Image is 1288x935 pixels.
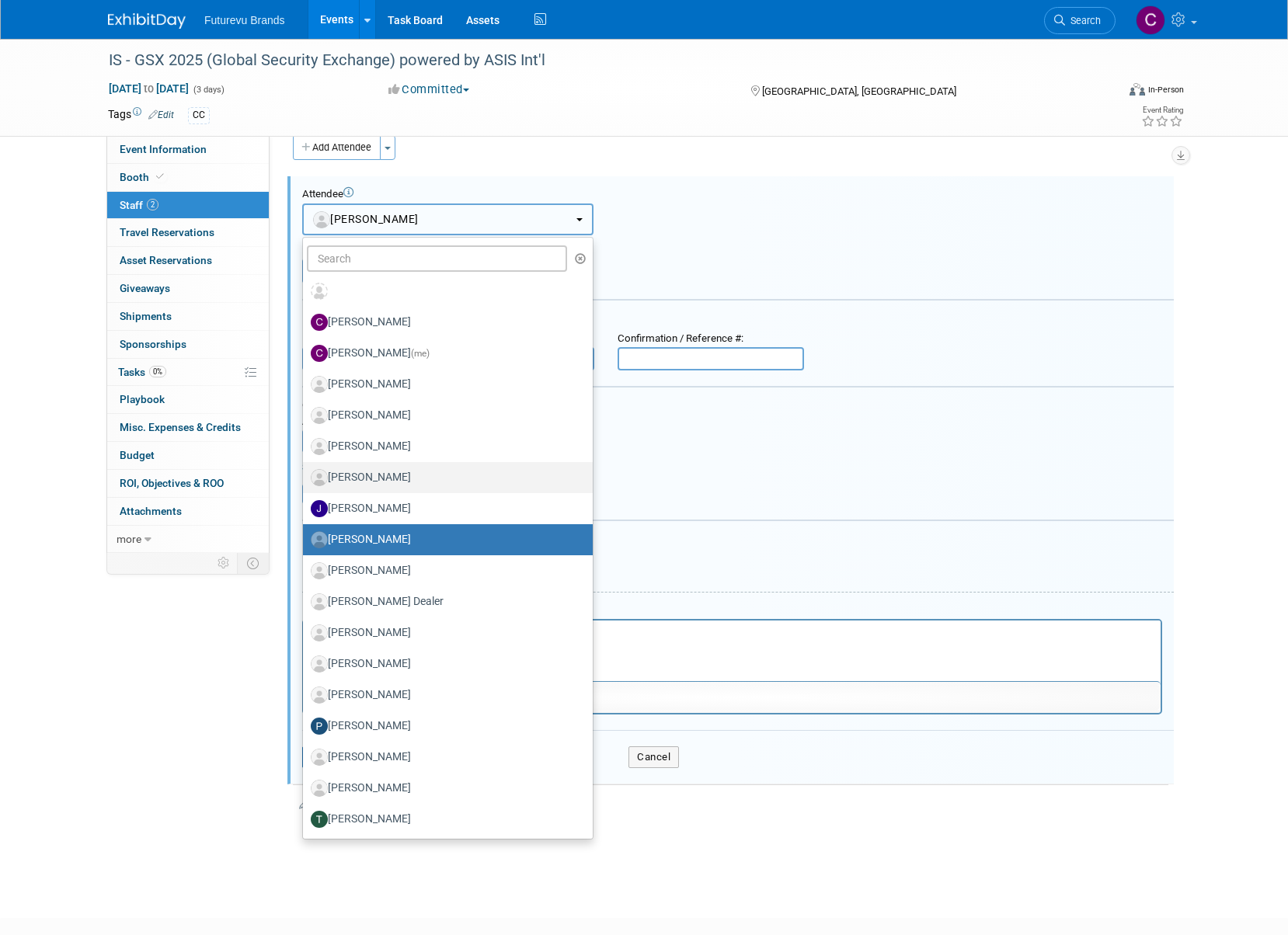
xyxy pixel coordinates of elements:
[204,14,285,26] span: Futurevu Brands
[311,714,577,739] label: [PERSON_NAME]
[367,798,1162,812] div: [PERSON_NAME]
[628,746,679,768] button: Cancel
[188,107,210,123] div: CC
[302,188,1174,201] div: Attendee
[107,442,269,469] a: Budget
[1136,5,1165,35] img: CHERYL CLOWES
[311,465,577,490] label: [PERSON_NAME]
[311,283,328,300] img: Unassigned-User-Icon.png
[311,345,328,362] img: C.jpg
[311,438,328,455] img: Associate-Profile-5.png
[107,414,269,441] a: Misc. Expenses & Credits
[302,531,1174,545] div: Misc. Attachments & Notes
[120,254,212,266] span: Asset Reservations
[311,655,328,673] img: Associate-Profile-5.png
[120,477,224,489] span: ROI, Objectives & ROO
[311,620,577,645] label: [PERSON_NAME]
[108,106,174,124] td: Tags
[108,13,186,29] img: ExhibitDay
[311,811,328,828] img: T.jpg
[192,85,225,95] span: (3 days)
[120,199,158,211] span: Staff
[299,799,325,810] a: Edit
[302,399,1174,412] div: Cost:
[311,310,577,335] label: [PERSON_NAME]
[118,366,166,378] span: Tasks
[618,332,804,346] div: Confirmation / Reference #:
[141,82,156,95] span: to
[311,376,328,393] img: Associate-Profile-5.png
[120,505,182,517] span: Attachments
[120,393,165,405] span: Playbook
[120,449,155,461] span: Budget
[311,776,577,801] label: [PERSON_NAME]
[311,496,577,521] label: [PERSON_NAME]
[120,282,170,294] span: Giveaways
[311,527,577,552] label: [PERSON_NAME]
[311,341,577,366] label: [PERSON_NAME]
[311,745,577,770] label: [PERSON_NAME]
[311,314,328,331] img: C.jpg
[211,553,238,573] td: Personalize Event Tab Strip
[120,143,207,155] span: Event Information
[302,203,594,235] button: [PERSON_NAME]
[311,403,577,428] label: [PERSON_NAME]
[311,407,328,424] img: Associate-Profile-5.png
[107,303,269,330] a: Shipments
[107,247,269,274] a: Asset Reservations
[1141,106,1183,114] div: Event Rating
[411,348,430,359] span: (me)
[120,338,186,350] span: Sponsorships
[493,243,694,256] div: Attendance Format
[311,718,328,735] img: P.jpg
[107,386,269,413] a: Playbook
[302,603,1162,617] div: Notes
[304,620,1161,681] iframe: Rich Text Area
[107,359,269,386] a: Tasks0%
[120,310,172,322] span: Shipments
[120,171,167,183] span: Booth
[311,531,328,548] img: Associate-Profile-5.png
[149,366,166,377] span: 0%
[311,500,328,517] img: J.jpg
[302,311,1174,325] div: Registration / Ticket Info (optional)
[311,652,577,676] label: [PERSON_NAME]
[311,469,328,486] img: Associate-Profile-5.png
[311,683,577,707] label: [PERSON_NAME]
[1130,83,1145,96] img: Format-Inperson.png
[1065,15,1101,26] span: Search
[311,593,328,610] img: Associate-Profile-5.png
[313,213,419,225] span: [PERSON_NAME]
[107,498,269,525] a: Attachments
[307,245,567,272] input: Search
[238,553,270,573] td: Toggle Event Tabs
[762,85,956,97] span: [GEOGRAPHIC_DATA], [GEOGRAPHIC_DATA]
[107,470,269,497] a: ROI, Objectives & ROO
[1024,81,1184,104] div: Event Format
[311,562,328,579] img: Associate-Profile-5.png
[1044,7,1116,34] a: Search
[311,558,577,583] label: [PERSON_NAME]
[311,780,328,797] img: Associate-Profile-5.png
[293,135,381,160] button: Add Attendee
[311,624,328,641] img: Associate-Profile-5.png
[311,589,577,614] label: [PERSON_NAME] Dealer
[156,172,164,181] i: Booth reservation complete
[311,807,577,832] label: [PERSON_NAME]
[311,686,328,704] img: Associate-Profile-5.png
[107,164,269,191] a: Booth
[147,199,158,210] span: 2
[311,434,577,459] label: [PERSON_NAME]
[103,47,1092,75] div: IS - GSX 2025 (Global Security Exchange) powered by ASIS Int'l
[117,533,141,545] span: more
[1147,84,1184,96] div: In-Person
[383,82,475,98] button: Committed
[107,192,269,219] a: Staff2
[148,109,174,120] a: Edit
[107,526,269,553] a: more
[107,275,269,302] a: Giveaways
[108,82,190,96] span: [DATE] [DATE]
[107,136,269,163] a: Event Information
[311,749,328,766] img: Associate-Profile-5.png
